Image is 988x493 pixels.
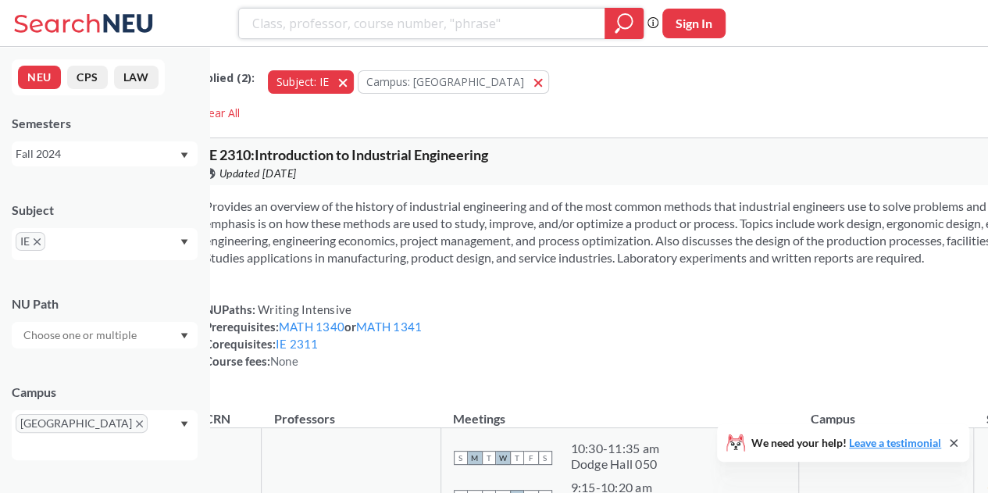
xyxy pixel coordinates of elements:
[205,301,423,370] div: NUPaths: Prerequisites: or Corequisites: Course fees:
[751,438,941,448] span: We need your help!
[251,10,594,37] input: Class, professor, course number, "phrase"
[16,232,45,251] span: IEX to remove pill
[12,115,198,132] div: Semesters
[268,70,354,94] button: Subject: IE
[798,395,973,428] th: Campus
[366,74,524,89] span: Campus: [GEOGRAPHIC_DATA]
[12,410,198,460] div: [GEOGRAPHIC_DATA]X to remove pillDropdown arrow
[12,322,198,348] div: Dropdown arrow
[605,8,644,39] div: magnifying glass
[510,451,524,465] span: T
[262,395,440,428] th: Professors
[358,70,549,94] button: Campus: [GEOGRAPHIC_DATA]
[524,451,538,465] span: F
[279,320,344,334] a: MATH 1340
[180,333,188,339] svg: Dropdown arrow
[538,451,552,465] span: S
[615,13,633,34] svg: magnifying glass
[12,228,198,260] div: IEX to remove pillDropdown arrow
[496,451,510,465] span: W
[205,410,230,427] div: CRN
[114,66,159,89] button: LAW
[180,421,188,427] svg: Dropdown arrow
[12,141,198,166] div: Fall 2024Dropdown arrow
[191,102,248,125] div: Clear All
[16,145,179,163] div: Fall 2024
[180,152,188,159] svg: Dropdown arrow
[482,451,496,465] span: T
[276,337,319,351] a: IE 2311
[440,395,798,428] th: Meetings
[849,436,941,449] a: Leave a testimonial
[468,451,482,465] span: M
[270,354,298,368] span: None
[12,202,198,219] div: Subject
[180,239,188,245] svg: Dropdown arrow
[454,451,468,465] span: S
[12,295,198,313] div: NU Path
[571,456,660,472] div: Dodge Hall 050
[356,320,422,334] a: MATH 1341
[18,66,61,89] button: NEU
[12,384,198,401] div: Campus
[191,70,255,87] span: Applied ( 2 ):
[571,441,660,456] div: 10:30 - 11:35 am
[16,414,148,433] span: [GEOGRAPHIC_DATA]X to remove pill
[16,326,147,345] input: Choose one or multiple
[255,302,352,316] span: Writing Intensive
[219,165,297,182] span: Updated [DATE]
[662,9,726,38] button: Sign In
[34,238,41,245] svg: X to remove pill
[276,74,329,89] span: Subject: IE
[67,66,108,89] button: CPS
[136,420,143,427] svg: X to remove pill
[205,146,488,163] span: IE 2310 : Introduction to Industrial Engineering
